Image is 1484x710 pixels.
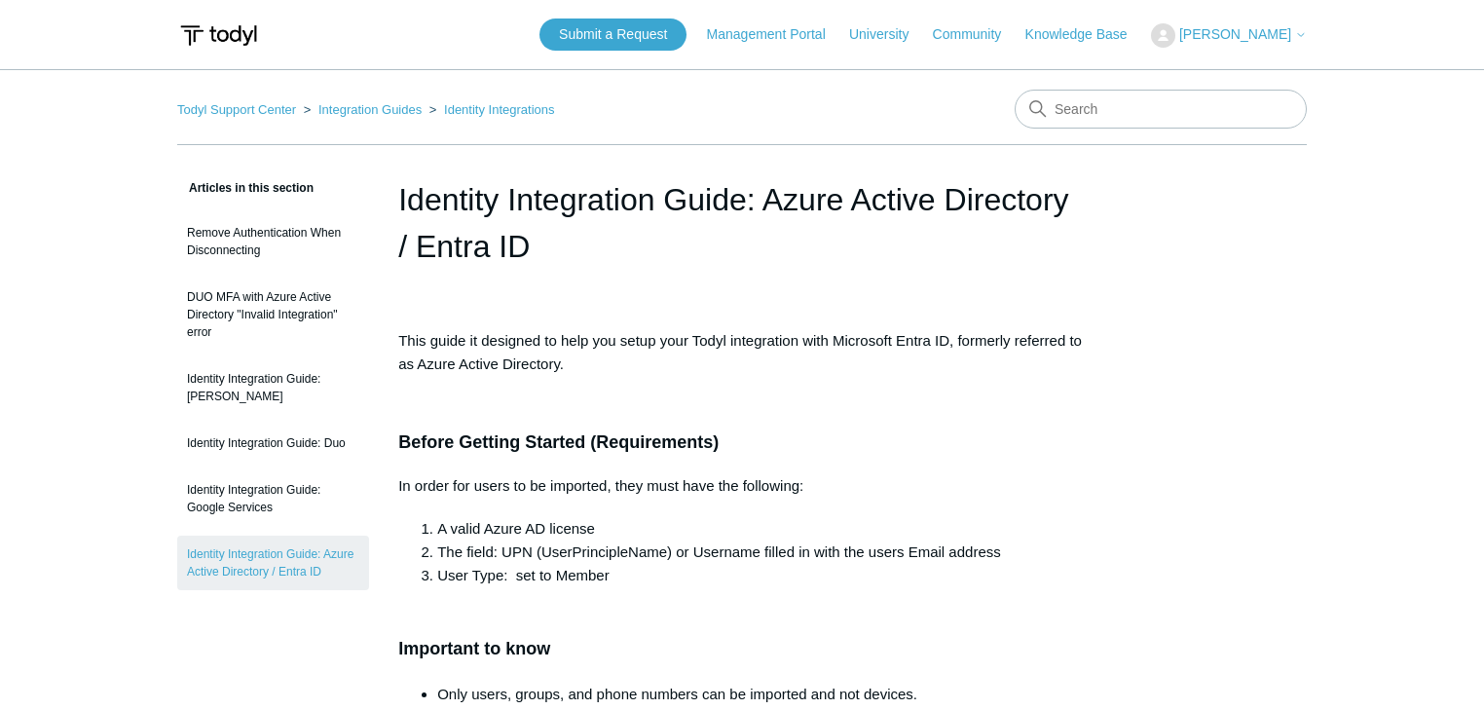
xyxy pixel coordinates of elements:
[1015,90,1307,129] input: Search
[177,425,369,462] a: Identity Integration Guide: Duo
[849,24,928,45] a: University
[177,102,300,117] li: Todyl Support Center
[539,19,686,51] a: Submit a Request
[177,181,314,195] span: Articles in this section
[398,474,1086,498] p: In order for users to be imported, they must have the following:
[1179,26,1291,42] span: [PERSON_NAME]
[398,429,1086,457] h3: Before Getting Started (Requirements)
[177,360,369,415] a: Identity Integration Guide: [PERSON_NAME]
[300,102,426,117] li: Integration Guides
[1151,23,1307,48] button: [PERSON_NAME]
[437,517,1086,541] li: A valid Azure AD license
[444,102,554,117] a: Identity Integrations
[437,564,1086,587] li: User Type: set to Member
[398,329,1086,376] p: This guide it designed to help you setup your Todyl integration with Microsoft Entra ID, formerly...
[177,536,369,590] a: Identity Integration Guide: Azure Active Directory / Entra ID
[177,214,369,269] a: Remove Authentication When Disconnecting
[437,541,1086,564] li: The field: UPN (UserPrincipleName) or Username filled in with the users Email address
[177,18,260,54] img: Todyl Support Center Help Center home page
[1025,24,1147,45] a: Knowledge Base
[426,102,555,117] li: Identity Integrations
[318,102,422,117] a: Integration Guides
[177,279,369,351] a: DUO MFA with Azure Active Directory "Invalid Integration" error
[933,24,1021,45] a: Community
[398,607,1086,663] h3: Important to know
[177,471,369,526] a: Identity Integration Guide: Google Services
[177,102,296,117] a: Todyl Support Center
[398,176,1086,270] h1: Identity Integration Guide: Azure Active Directory / Entra ID
[707,24,845,45] a: Management Portal
[437,683,1086,706] li: Only users, groups, and phone numbers can be imported and not devices.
